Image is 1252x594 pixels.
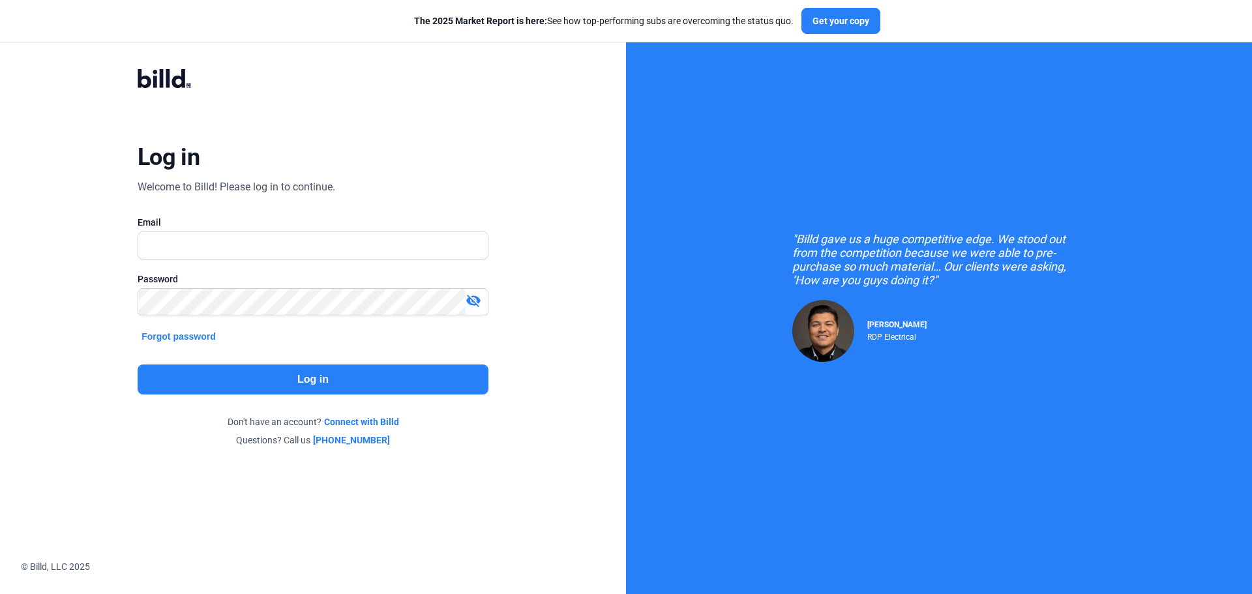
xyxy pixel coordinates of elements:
div: Don't have an account? [138,415,488,428]
div: "Billd gave us a huge competitive edge. We stood out from the competition because we were able to... [792,232,1086,287]
div: Email [138,216,488,229]
button: Get your copy [801,8,880,34]
span: [PERSON_NAME] [867,320,927,329]
div: Welcome to Billd! Please log in to continue. [138,179,335,195]
mat-icon: visibility_off [466,293,481,308]
div: RDP Electrical [867,329,927,342]
div: Questions? Call us [138,434,488,447]
div: See how top-performing subs are overcoming the status quo. [414,14,794,27]
img: Raul Pacheco [792,300,854,362]
div: Password [138,273,488,286]
a: [PHONE_NUMBER] [313,434,390,447]
button: Forgot password [138,329,220,344]
a: Connect with Billd [324,415,399,428]
div: Log in [138,143,200,171]
button: Log in [138,364,488,394]
span: The 2025 Market Report is here: [414,16,547,26]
